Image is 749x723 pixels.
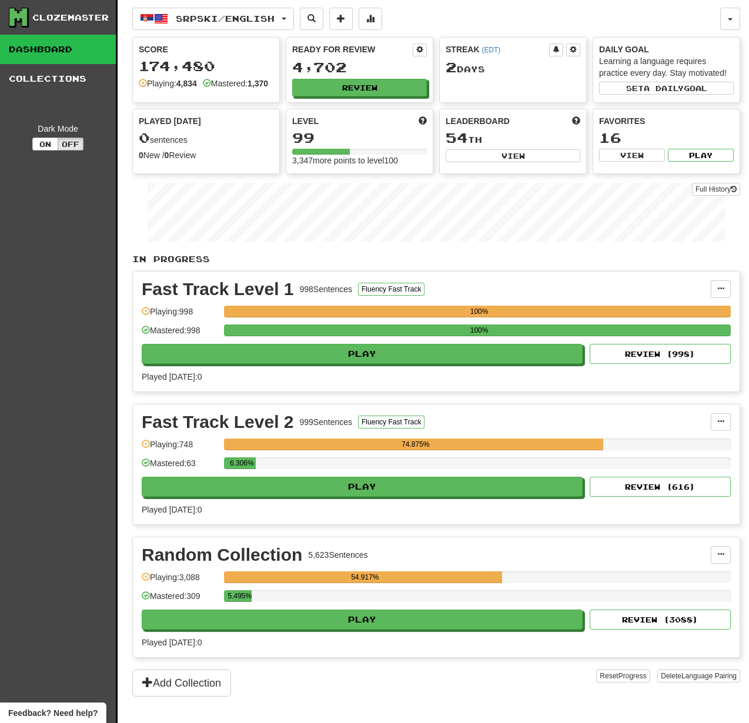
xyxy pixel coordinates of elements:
div: 4,702 [292,60,427,75]
span: Progress [618,672,647,680]
span: Open feedback widget [8,707,98,719]
span: Played [DATE]: 0 [142,505,202,514]
div: 999 Sentences [300,416,353,428]
button: Off [58,138,83,150]
div: Mastered: 63 [142,457,218,477]
div: 6.306% [228,457,256,469]
div: Mastered: 309 [142,590,218,610]
div: 54.917% [228,571,502,583]
button: Add Collection [132,670,231,697]
div: 998 Sentences [300,283,353,295]
button: Play [142,477,583,497]
button: DeleteLanguage Pairing [657,670,740,682]
div: Learning a language requires practice every day. Stay motivated! [599,55,734,79]
div: Dark Mode [9,123,107,135]
span: Level [292,115,319,127]
strong: 0 [165,150,169,160]
button: On [32,138,58,150]
div: Playing: 998 [142,306,218,325]
button: Fluency Fast Track [358,283,424,296]
div: Daily Goal [599,43,734,55]
div: 74.875% [228,439,603,450]
span: Played [DATE]: 0 [142,638,202,647]
strong: 1,370 [248,79,268,88]
div: 5,623 Sentences [308,549,367,561]
div: 99 [292,130,427,145]
div: sentences [139,130,273,146]
button: Fluency Fast Track [358,416,424,429]
span: This week in points, UTC [572,115,580,127]
div: Playing: 748 [142,439,218,458]
button: More stats [359,8,382,30]
button: Review [292,79,427,96]
button: Review (616) [590,477,731,497]
div: Favorites [599,115,734,127]
div: Mastered: 998 [142,324,218,344]
button: Play [142,344,583,364]
div: 3,347 more points to level 100 [292,155,427,166]
button: Seta dailygoal [599,82,734,95]
div: Ready for Review [292,43,413,55]
button: ResetProgress [596,670,650,682]
span: 0 [139,129,150,146]
span: Played [DATE] [139,115,201,127]
strong: 0 [139,150,143,160]
span: Srpski / English [176,14,275,24]
div: 100% [228,324,731,336]
span: a daily [644,84,684,92]
div: Clozemaster [32,12,109,24]
p: In Progress [132,253,740,265]
div: New / Review [139,149,273,161]
span: Played [DATE]: 0 [142,372,202,381]
button: Search sentences [300,8,323,30]
strong: 4,834 [176,79,197,88]
div: 100% [228,306,731,317]
span: Leaderboard [446,115,510,127]
div: Playing: [139,78,197,89]
button: Review (998) [590,344,731,364]
span: 2 [446,59,457,75]
a: (EDT) [481,46,500,54]
span: Score more points to level up [419,115,427,127]
div: Random Collection [142,546,302,564]
button: Play [142,610,583,630]
span: 54 [446,129,468,146]
button: Review (3088) [590,610,731,630]
div: Playing: 3,088 [142,571,218,591]
button: Play [668,149,734,162]
div: Score [139,43,273,55]
button: Add sentence to collection [329,8,353,30]
button: Srpski/English [132,8,294,30]
a: Full History [692,183,740,196]
div: Day s [446,60,580,75]
div: Fast Track Level 1 [142,280,294,298]
div: Mastered: [203,78,268,89]
div: Fast Track Level 2 [142,413,294,431]
div: 5.495% [228,590,252,602]
div: Streak [446,43,549,55]
button: View [599,149,665,162]
div: th [446,130,580,146]
button: View [446,149,580,162]
div: 174,480 [139,59,273,73]
span: Language Pairing [681,672,737,680]
div: 16 [599,130,734,145]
